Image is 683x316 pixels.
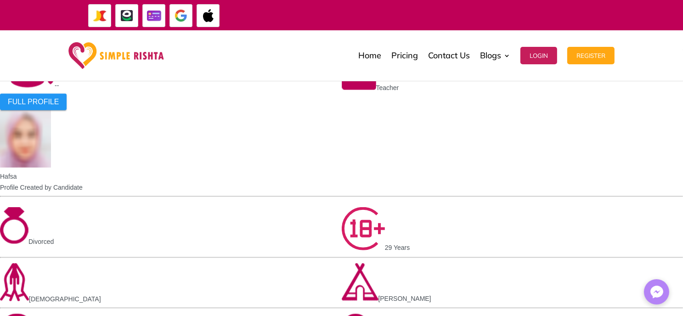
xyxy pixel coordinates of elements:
a: Login [520,33,557,79]
span: Teacher [376,84,399,91]
span: Divorced [28,238,54,245]
img: Messenger [648,283,666,301]
span: [DEMOGRAPHIC_DATA] [29,295,101,303]
a: Pricing [391,33,418,79]
a: Home [358,33,381,79]
span: 29 Years [385,244,410,252]
span: -- [55,82,59,89]
span: FULL PROFILE [8,98,59,106]
a: Blogs [480,33,510,79]
a: Contact Us [428,33,470,79]
a: Register [567,33,615,79]
button: Register [567,47,615,64]
button: Login [520,47,557,64]
span: [PERSON_NAME] [378,295,431,302]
